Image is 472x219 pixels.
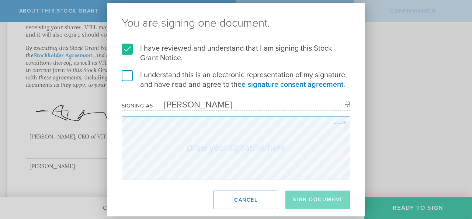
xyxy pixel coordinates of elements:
button: Sign Document [285,191,350,209]
div: [PERSON_NAME] [153,99,232,110]
div: Signing as [122,103,153,109]
label: I have reviewed and understand that I am signing this Stock Grant Notice. [122,44,350,63]
label: I understand this is an electronic representation of my signature, and have read and agree to the . [122,70,350,89]
a: e-signature consent agreement [242,80,343,89]
ng-pluralize: You are signing one document. [122,18,350,29]
button: Cancel [214,191,278,209]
